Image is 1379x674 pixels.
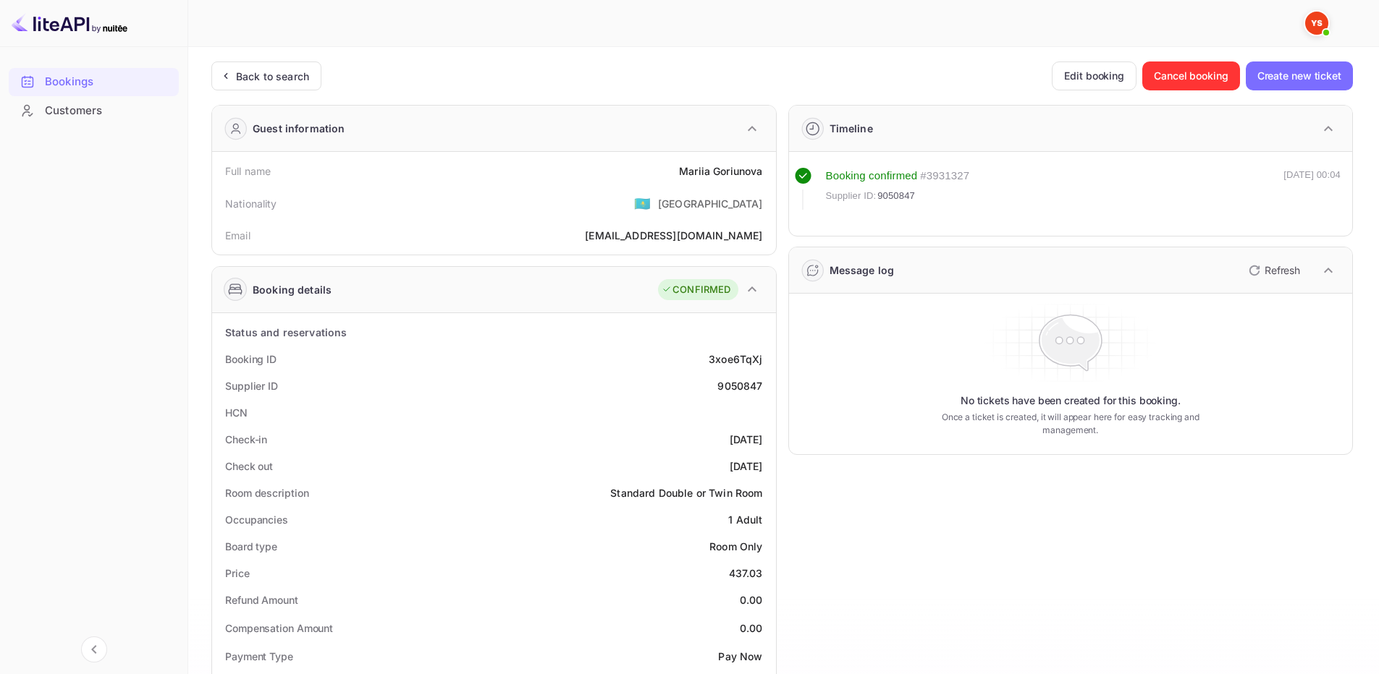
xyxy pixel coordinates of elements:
[1240,259,1306,282] button: Refresh
[717,378,762,393] div: 9050847
[9,68,179,96] div: Bookings
[225,325,347,340] div: Status and reservations
[585,228,762,243] div: [EMAIL_ADDRESS][DOMAIN_NAME]
[729,566,763,581] div: 437.03
[919,411,1222,437] p: Once a ticket is created, it will appear here for easy tracking and management.
[225,163,271,179] div: Full name
[9,97,179,124] a: Customers
[225,405,248,420] div: HCN
[225,228,250,243] div: Email
[730,458,763,474] div: [DATE]
[45,74,172,90] div: Bookings
[1246,61,1353,90] button: Create new ticket
[830,121,873,136] div: Timeline
[225,485,308,500] div: Room description
[225,196,277,211] div: Nationality
[658,196,763,211] div: [GEOGRAPHIC_DATA]
[1142,61,1240,90] button: Cancel booking
[662,283,730,297] div: CONFIRMED
[740,620,763,636] div: 0.00
[740,592,763,607] div: 0.00
[225,378,278,393] div: Supplier ID
[225,351,277,367] div: Booking ID
[225,649,293,664] div: Payment Type
[225,566,250,581] div: Price
[830,263,895,278] div: Message log
[1305,12,1328,35] img: Yandex Support
[225,432,267,447] div: Check-in
[9,68,179,95] a: Bookings
[679,163,762,179] div: Mariia Goriunova
[610,485,762,500] div: Standard Double or Twin Room
[81,636,107,662] button: Collapse navigation
[709,539,762,554] div: Room Only
[826,168,918,184] div: Booking confirmed
[1265,263,1300,278] p: Refresh
[634,190,651,216] span: United States
[225,592,298,607] div: Refund Amount
[225,458,273,474] div: Check out
[730,432,763,447] div: [DATE]
[225,512,288,527] div: Occupancies
[728,512,762,527] div: 1 Adult
[1052,61,1136,90] button: Edit booking
[1283,168,1341,210] div: [DATE] 00:04
[12,12,127,35] img: LiteAPI logo
[9,97,179,125] div: Customers
[877,189,915,203] span: 9050847
[225,539,277,554] div: Board type
[253,282,332,297] div: Booking details
[961,393,1181,408] p: No tickets have been created for this booking.
[225,620,333,636] div: Compensation Amount
[826,189,877,203] span: Supplier ID:
[718,649,762,664] div: Pay Now
[45,103,172,119] div: Customers
[920,168,969,184] div: # 3931327
[253,121,345,136] div: Guest information
[236,69,309,84] div: Back to search
[709,351,762,367] div: 3xoe6TqXj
